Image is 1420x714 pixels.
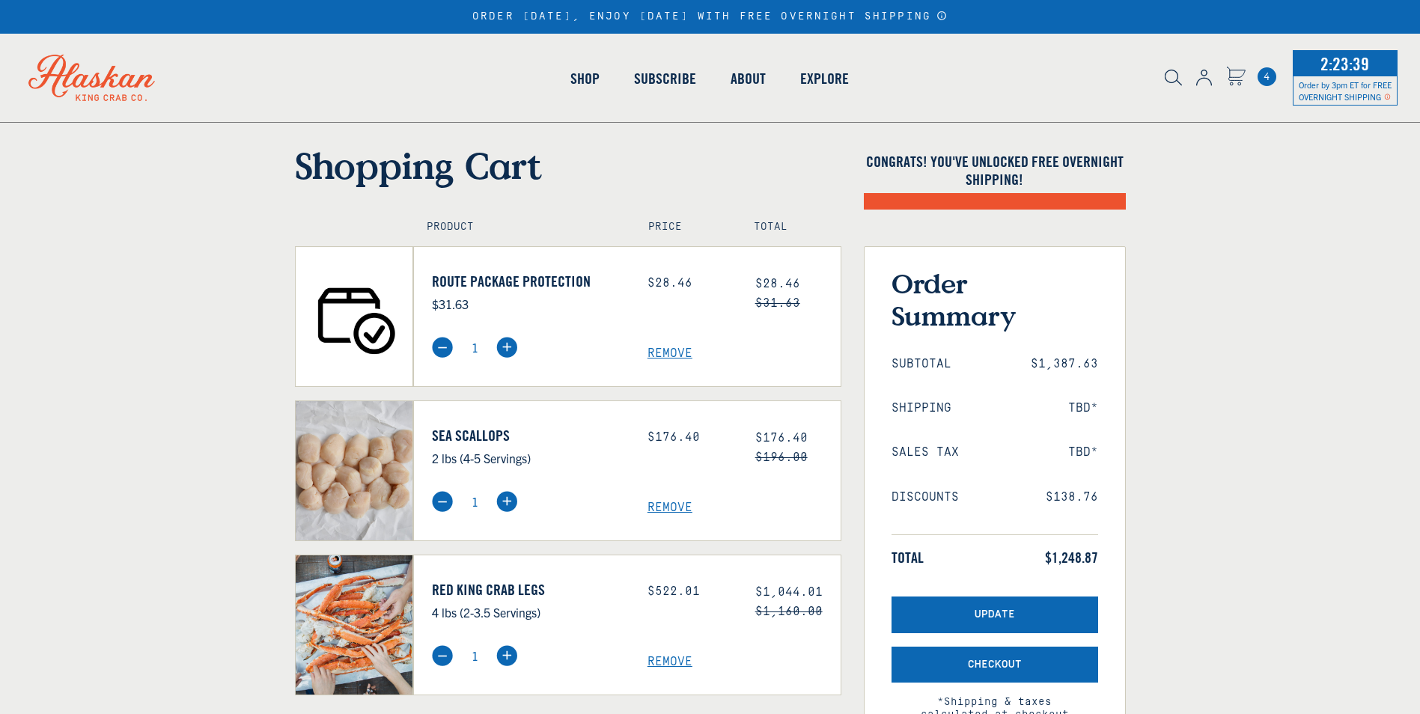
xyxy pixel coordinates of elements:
[647,501,841,515] a: Remove
[755,451,808,464] s: $196.00
[295,144,841,187] h1: Shopping Cart
[1258,67,1276,86] span: 4
[936,10,948,21] a: Announcement Bar Modal
[892,401,951,415] span: Shipping
[647,585,733,599] div: $522.01
[432,602,625,622] p: 4 lbs (2-3.5 Servings)
[427,221,616,234] h4: Product
[617,36,713,121] a: Subscribe
[432,427,625,445] a: Sea Scallops
[755,605,823,618] s: $1,160.00
[864,153,1126,189] h4: Congrats! You've unlocked FREE OVERNIGHT SHIPPING!
[432,448,625,468] p: 2 lbs (4-5 Servings)
[432,491,453,512] img: minus
[432,272,625,290] a: Route Package Protection
[432,581,625,599] a: Red King Crab Legs
[496,491,517,512] img: plus
[432,337,453,358] img: minus
[1196,70,1212,86] img: account
[647,347,841,361] a: Remove
[432,645,453,666] img: minus
[1299,79,1392,102] span: Order by 3pm ET for FREE OVERNIGHT SHIPPING
[648,221,722,234] h4: Price
[713,36,783,121] a: About
[296,247,413,386] img: Route Package Protection - $31.63
[755,296,800,310] s: $31.63
[296,401,413,540] img: Sea Scallops - 2 lbs (4-5 Servings)
[1165,70,1182,86] img: search
[1384,91,1391,102] span: Shipping Notice Icon
[647,276,733,290] div: $28.46
[7,34,176,122] img: Alaskan King Crab Co. logo
[1226,67,1246,88] a: Cart
[1031,357,1098,371] span: $1,387.63
[472,10,948,23] div: ORDER [DATE], ENJOY [DATE] WITH FREE OVERNIGHT SHIPPING
[1317,49,1373,79] span: 2:23:39
[755,431,808,445] span: $176.40
[496,337,517,358] img: plus
[892,490,959,504] span: Discounts
[892,549,924,567] span: Total
[892,647,1098,683] button: Checkout
[496,645,517,666] img: plus
[1045,549,1098,567] span: $1,248.87
[647,655,841,669] a: Remove
[647,430,733,445] div: $176.40
[892,267,1098,332] h3: Order Summary
[754,221,827,234] h4: Total
[975,608,1015,621] span: Update
[432,294,625,314] p: $31.63
[892,357,951,371] span: Subtotal
[553,36,617,121] a: Shop
[755,585,823,599] span: $1,044.01
[755,277,800,290] span: $28.46
[892,596,1098,633] button: Update
[892,445,959,460] span: Sales Tax
[968,659,1022,671] span: Checkout
[783,36,866,121] a: Explore
[296,555,413,695] img: Red King Crab Legs - 4 lbs (2-3.5 Servings)
[1258,67,1276,86] a: Cart
[1046,490,1098,504] span: $138.76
